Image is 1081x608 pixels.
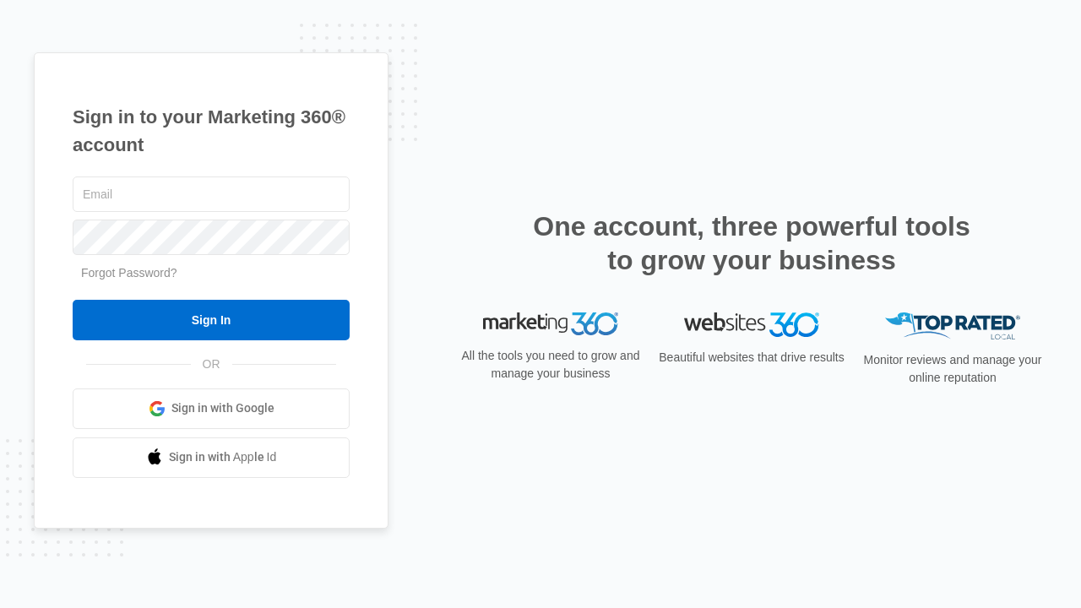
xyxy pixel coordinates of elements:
[456,347,645,383] p: All the tools you need to grow and manage your business
[171,399,274,417] span: Sign in with Google
[684,312,819,337] img: Websites 360
[191,356,232,373] span: OR
[73,300,350,340] input: Sign In
[885,312,1020,340] img: Top Rated Local
[73,176,350,212] input: Email
[528,209,975,277] h2: One account, three powerful tools to grow your business
[858,351,1047,387] p: Monitor reviews and manage your online reputation
[483,312,618,336] img: Marketing 360
[81,266,177,280] a: Forgot Password?
[73,437,350,478] a: Sign in with Apple Id
[73,388,350,429] a: Sign in with Google
[73,103,350,159] h1: Sign in to your Marketing 360® account
[657,349,846,366] p: Beautiful websites that drive results
[169,448,277,466] span: Sign in with Apple Id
